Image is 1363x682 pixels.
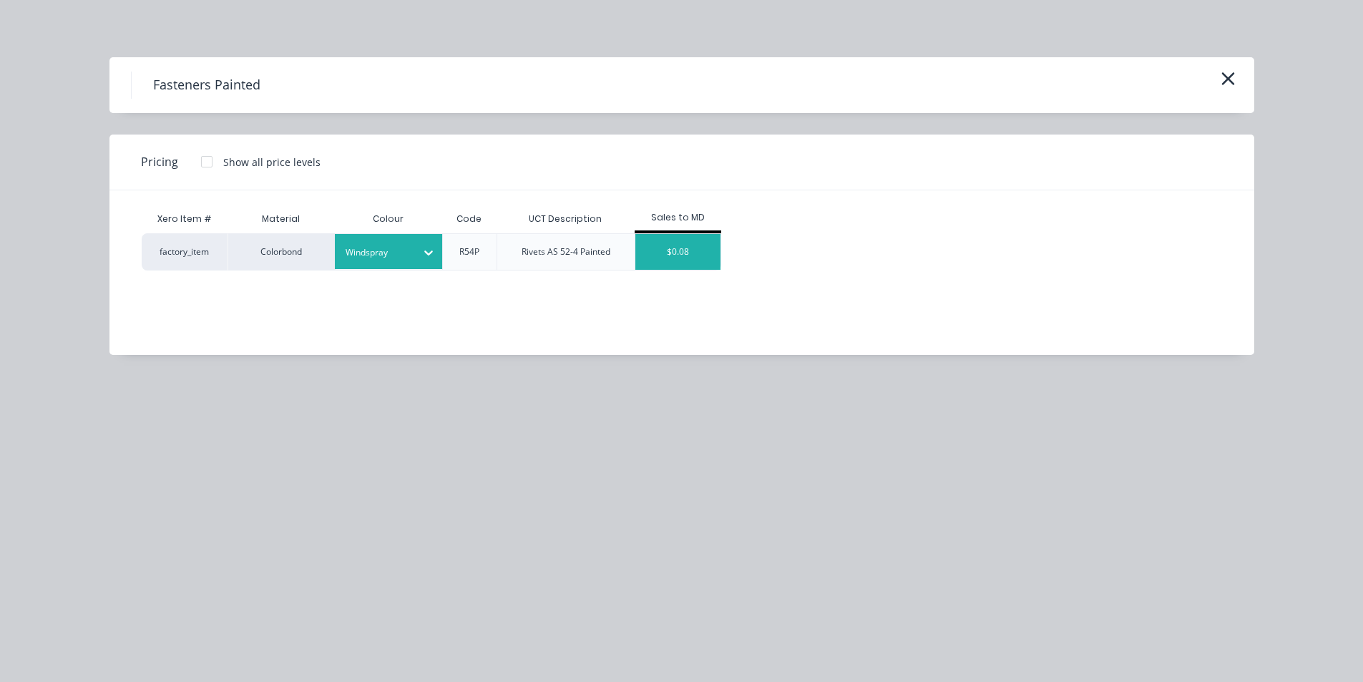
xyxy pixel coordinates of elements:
div: Rivets AS 52-4 Painted [522,245,610,258]
div: Code [445,201,493,237]
h4: Fasteners Painted [131,72,282,99]
div: Sales to MD [635,211,722,224]
div: Colorbond [228,233,335,271]
div: Material [228,205,335,233]
div: UCT Description [517,201,613,237]
div: factory_item [142,233,228,271]
div: Colour [335,205,442,233]
div: Xero Item # [142,205,228,233]
div: R54P [459,245,479,258]
div: Show all price levels [223,155,321,170]
span: Pricing [141,153,178,170]
div: $0.08 [635,234,721,270]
